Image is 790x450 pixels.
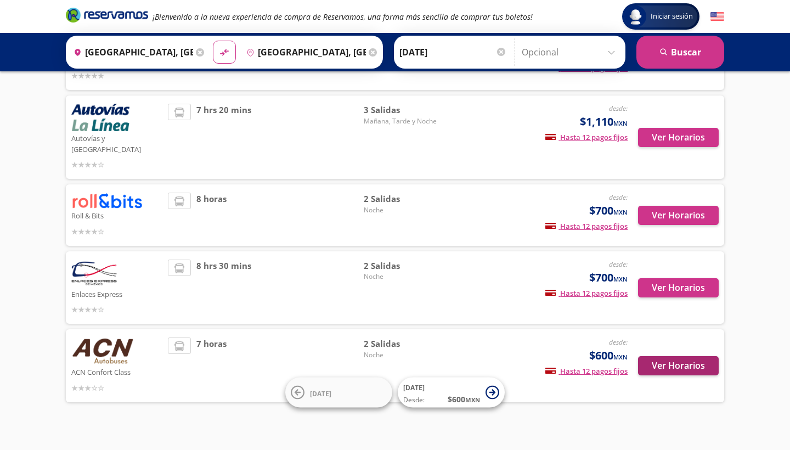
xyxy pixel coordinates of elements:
small: MXN [613,208,628,216]
span: Mañana, Tarde y Noche [364,116,441,126]
img: Roll & Bits [71,193,143,209]
em: desde: [609,104,628,113]
em: desde: [609,337,628,347]
small: MXN [465,396,480,404]
span: 8 hrs 30 mins [196,260,251,316]
span: Hasta 12 pagos fijos [545,366,628,376]
span: $1,110 [580,114,628,130]
span: $700 [589,203,628,219]
button: Ver Horarios [638,206,719,225]
small: MXN [613,353,628,361]
p: Enlaces Express [71,287,162,300]
span: Desde: [403,395,425,405]
img: ACN Confort Class [71,337,134,365]
span: Noche [364,205,441,215]
span: Noche [364,350,441,360]
span: 7 horas [196,337,227,394]
img: Enlaces Express [71,260,117,287]
input: Buscar Origen [69,38,193,66]
button: English [710,10,724,24]
button: [DATE] [285,378,392,408]
span: 7 hrs 20 mins [196,104,251,171]
span: Hasta 12 pagos fijos [545,132,628,142]
em: desde: [609,193,628,202]
small: MXN [613,275,628,283]
button: [DATE]Desde:$600MXN [398,378,505,408]
span: $700 [589,269,628,286]
span: 3 Salidas [364,104,441,116]
a: Brand Logo [66,7,148,26]
i: Brand Logo [66,7,148,23]
p: ACN Confort Class [71,365,162,378]
span: [DATE] [403,383,425,392]
span: Hasta 12 pagos fijos [545,221,628,231]
span: $ 600 [448,393,480,405]
button: Ver Horarios [638,356,719,375]
span: Hasta 12 pagos fijos [545,288,628,298]
em: ¡Bienvenido a la nueva experiencia de compra de Reservamos, una forma más sencilla de comprar tus... [153,12,533,22]
input: Opcional [522,38,620,66]
p: Autovías y [GEOGRAPHIC_DATA] [71,131,162,155]
span: Iniciar sesión [646,11,697,22]
input: Buscar Destino [242,38,366,66]
input: Elegir Fecha [399,38,507,66]
small: MXN [613,119,628,127]
span: [DATE] [310,389,331,398]
span: 2 Salidas [364,337,441,350]
p: Roll & Bits [71,209,162,222]
span: $600 [589,347,628,364]
span: 2 Salidas [364,193,441,205]
em: desde: [609,260,628,269]
span: Noche [364,272,441,282]
button: Ver Horarios [638,128,719,147]
span: 8 horas [196,193,227,237]
button: Buscar [636,36,724,69]
span: 2 Salidas [364,260,441,272]
img: Autovías y La Línea [71,104,129,131]
button: Ver Horarios [638,278,719,297]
